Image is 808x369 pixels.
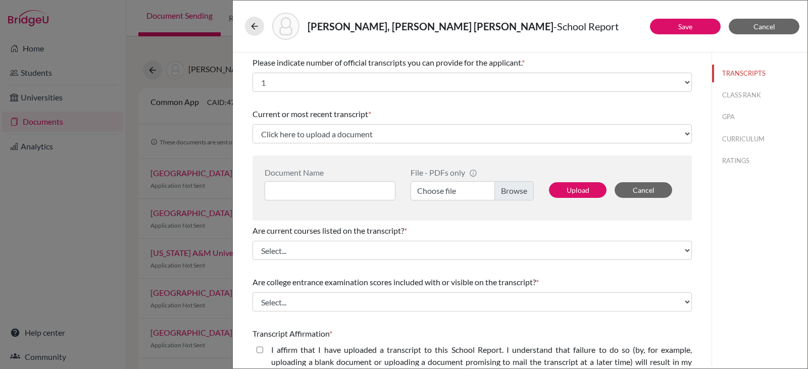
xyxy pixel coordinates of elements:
[712,86,807,104] button: CLASS RANK
[411,181,534,200] label: Choose file
[712,152,807,170] button: RATINGS
[265,168,395,177] div: Document Name
[553,20,619,32] span: - School Report
[712,108,807,126] button: GPA
[252,58,522,67] span: Please indicate number of official transcripts you can provide for the applicant.
[712,65,807,82] button: TRANSCRIPTS
[308,20,553,32] strong: [PERSON_NAME], [PERSON_NAME] [PERSON_NAME]
[712,130,807,148] button: CURRICULUM
[252,109,368,119] span: Current or most recent transcript
[252,226,404,235] span: Are current courses listed on the transcript?
[469,169,477,177] span: info
[549,182,607,198] button: Upload
[252,277,536,287] span: Are college entrance examination scores included with or visible on the transcript?
[411,168,534,177] div: File - PDFs only
[615,182,672,198] button: Cancel
[252,329,329,338] span: Transcript Affirmation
